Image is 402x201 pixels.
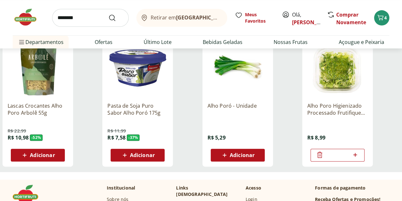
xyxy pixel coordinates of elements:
a: Comprar Novamente [336,11,366,26]
a: Ofertas [95,38,112,46]
a: Bebidas Geladas [203,38,242,46]
span: R$ 22,99 [8,128,26,134]
p: Links [DEMOGRAPHIC_DATA] [176,185,240,197]
img: Lascas Crocantes Alho Poro Arbolê 55g [8,37,68,97]
span: 4 [384,15,387,21]
a: Alho Poro Higienizado Processado Frutifique 110g [307,102,368,116]
a: Lascas Crocantes Alho Poro Arbolê 55g [8,102,68,116]
span: Adicionar [230,153,255,158]
button: Retirar em[GEOGRAPHIC_DATA]/[GEOGRAPHIC_DATA] [136,9,227,27]
button: Menu [18,34,25,50]
span: Departamentos [18,34,64,50]
span: R$ 5,29 [208,134,226,141]
span: Olá, [292,11,320,26]
button: Adicionar [211,149,265,162]
img: Pasta de Soja Puro Sabor Alho Poró 175g [107,37,168,97]
a: Último Lote [144,38,172,46]
span: - 52 % [30,134,43,141]
span: R$ 7,58 [107,134,126,141]
b: [GEOGRAPHIC_DATA]/[GEOGRAPHIC_DATA] [176,14,283,21]
a: Meus Favoritos [235,11,274,24]
a: Alho Poró - Unidade [208,102,268,116]
button: Submit Search [108,14,124,22]
a: Nossas Frutas [274,38,308,46]
a: [PERSON_NAME] [292,19,333,26]
span: R$ 11,99 [107,128,126,134]
button: Adicionar [11,149,65,162]
p: Formas de pagamento [315,185,389,191]
span: R$ 8,99 [307,134,325,141]
a: Pasta de Soja Puro Sabor Alho Poró 175g [107,102,168,116]
button: Carrinho [374,10,389,25]
img: Alho Poró - Unidade [208,37,268,97]
p: Acesso [246,185,261,191]
span: Adicionar [30,153,55,158]
span: - 37 % [127,134,140,141]
p: Institucional [107,185,135,191]
img: Alho Poro Higienizado Processado Frutifique 110g [307,37,368,97]
input: search [52,9,129,27]
a: Açougue e Peixaria [339,38,384,46]
img: Hortifruti [13,8,44,27]
span: Meus Favoritos [245,11,274,24]
span: R$ 10,98 [8,134,29,141]
span: Retirar em [151,15,221,20]
span: Adicionar [130,153,155,158]
button: Adicionar [111,149,165,162]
